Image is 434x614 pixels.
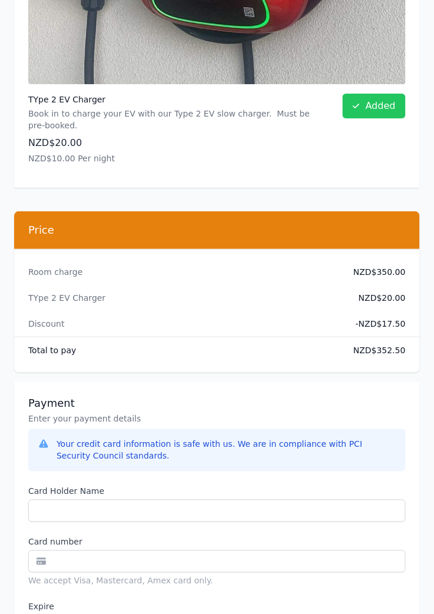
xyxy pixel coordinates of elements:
[28,575,406,587] div: We accept Visa, Mastercard, Amex card only.
[28,413,406,424] p: Enter your payment details
[286,344,406,356] dd: NZD$352.50
[28,94,319,105] p: TYpe 2 EV Charger
[57,439,396,462] div: Your credit card information is safe with us. We are in compliance with PCI Security Council stan...
[28,223,406,237] h3: Price
[28,536,406,548] label: Card number
[28,152,319,164] p: NZD$10.00 Per night
[366,99,396,113] span: Added
[28,601,214,613] label: Expire
[28,136,319,150] p: NZD$20.00
[286,318,406,330] dd: - NZD$17.50
[28,108,319,131] p: Book in to charge your EV with our Type 2 EV slow charger. Must be pre-booked.
[28,266,277,278] dt: Room charge
[286,292,406,304] dd: NZD$20.00
[28,318,277,330] dt: Discount
[28,344,277,356] dt: Total to pay
[28,396,406,410] h3: Payment
[214,601,406,613] label: .
[286,266,406,278] dd: NZD$350.00
[28,486,406,497] label: Card Holder Name
[28,292,277,304] dt: TYpe 2 EV Charger
[343,94,406,118] button: Added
